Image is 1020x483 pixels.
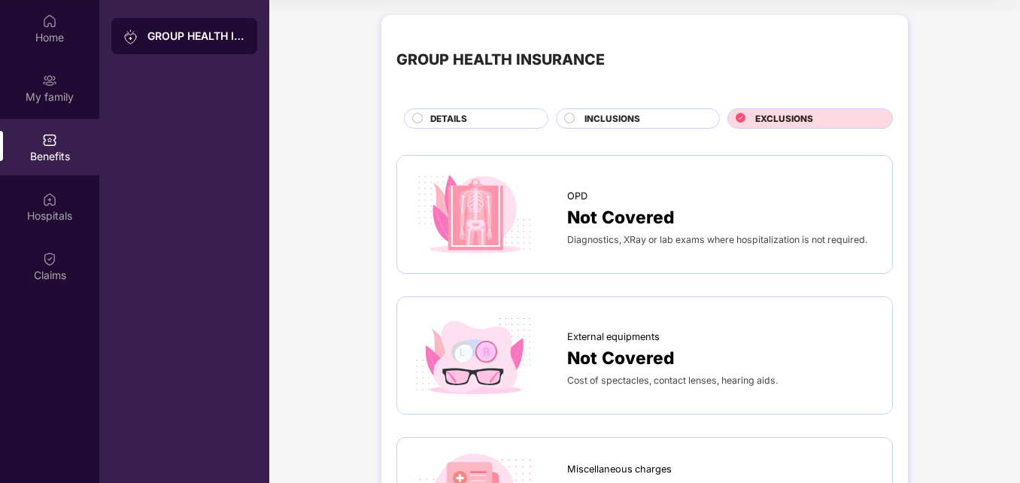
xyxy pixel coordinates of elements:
img: icon [412,312,536,399]
span: INCLUSIONS [584,112,640,126]
span: Cost of spectacles, contact lenses, hearing aids. [567,375,778,386]
span: Diagnostics, XRay or lab exams where hospitalization is not required. [567,234,867,245]
img: icon [412,171,536,257]
span: OPD [567,189,587,204]
span: EXCLUSIONS [755,112,813,126]
img: svg+xml;base64,PHN2ZyB3aWR0aD0iMjAiIGhlaWdodD0iMjAiIHZpZXdCb3g9IjAgMCAyMCAyMCIgZmlsbD0ibm9uZSIgeG... [42,73,57,88]
img: svg+xml;base64,PHN2ZyB3aWR0aD0iMjAiIGhlaWdodD0iMjAiIHZpZXdCb3g9IjAgMCAyMCAyMCIgZmlsbD0ibm9uZSIgeG... [123,29,138,44]
img: svg+xml;base64,PHN2ZyBpZD0iQ2xhaW0iIHhtbG5zPSJodHRwOi8vd3d3LnczLm9yZy8yMDAwL3N2ZyIgd2lkdGg9IjIwIi... [42,251,57,266]
img: svg+xml;base64,PHN2ZyBpZD0iSG9tZSIgeG1sbnM9Imh0dHA6Ly93d3cudzMub3JnLzIwMDAvc3ZnIiB3aWR0aD0iMjAiIG... [42,14,57,29]
img: svg+xml;base64,PHN2ZyBpZD0iSG9zcGl0YWxzIiB4bWxucz0iaHR0cDovL3d3dy53My5vcmcvMjAwMC9zdmciIHdpZHRoPS... [42,192,57,207]
div: GROUP HEALTH INSURANCE [147,29,245,44]
span: Not Covered [567,345,675,372]
div: GROUP HEALTH INSURANCE [396,48,605,71]
span: Miscellaneous charges [567,462,672,477]
img: svg+xml;base64,PHN2ZyBpZD0iQmVuZWZpdHMiIHhtbG5zPSJodHRwOi8vd3d3LnczLm9yZy8yMDAwL3N2ZyIgd2lkdGg9Ij... [42,132,57,147]
span: DETAILS [430,112,467,126]
span: External equipments [567,330,660,345]
span: Not Covered [567,204,675,231]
